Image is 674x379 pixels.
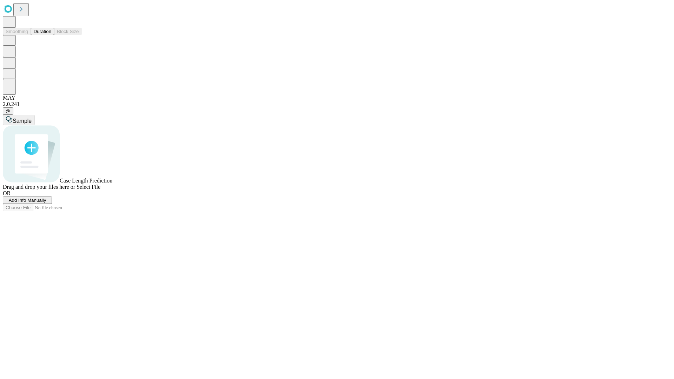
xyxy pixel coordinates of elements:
[3,107,13,115] button: @
[3,115,34,125] button: Sample
[3,197,52,204] button: Add Info Manually
[54,28,81,35] button: Block Size
[60,178,112,184] span: Case Length Prediction
[3,28,31,35] button: Smoothing
[3,101,671,107] div: 2.0.241
[9,198,46,203] span: Add Info Manually
[31,28,54,35] button: Duration
[13,118,32,124] span: Sample
[6,108,11,114] span: @
[3,190,11,196] span: OR
[3,95,671,101] div: MAY
[77,184,100,190] span: Select File
[3,184,75,190] span: Drag and drop your files here or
